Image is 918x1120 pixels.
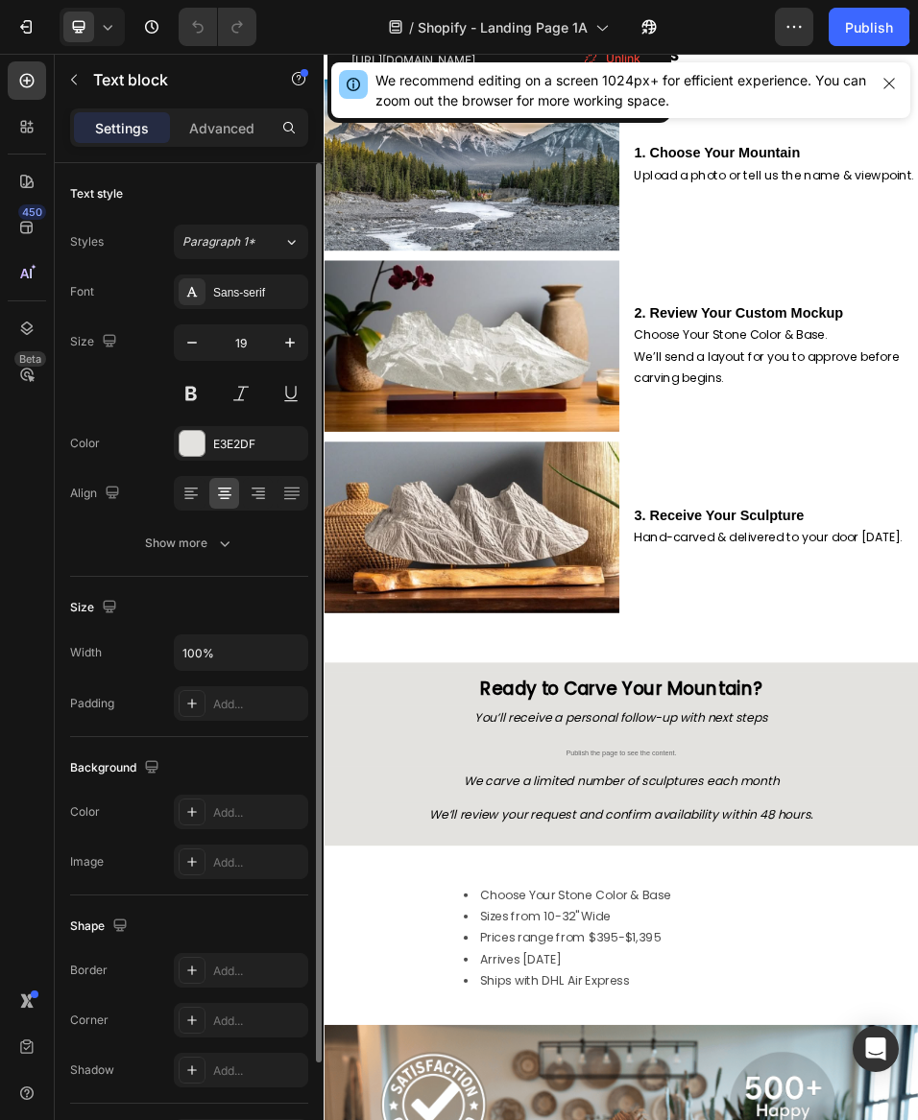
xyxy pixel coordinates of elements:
iframe: Design area [324,54,918,1120]
div: Size [70,329,121,355]
div: Corner [70,1012,109,1029]
p: Settings [95,118,149,138]
div: Open Intercom Messenger [853,1026,899,1072]
div: Shape [70,914,132,940]
div: Image [70,853,104,870]
div: Background [70,755,163,781]
div: Padding [70,695,114,712]
span: / [409,17,414,37]
div: Color [70,435,100,452]
div: Font [70,283,94,300]
button: Paragraph 1* [174,225,308,259]
div: Beta [14,351,46,367]
div: Show more [145,534,234,553]
div: Add... [213,804,303,822]
button: Show more [70,526,308,560]
div: Add... [213,1062,303,1080]
div: Styles [70,233,104,250]
div: Sans-serif [213,284,303,301]
div: Align [70,481,124,507]
span: Paragraph 1* [182,233,255,250]
div: Size [70,595,121,621]
div: Add... [213,963,303,980]
div: We recommend editing on a screen 1024px+ for efficient experience. You can zoom out the browser f... [375,70,868,110]
div: Add... [213,696,303,713]
div: Text style [70,185,123,203]
div: Border [70,962,108,979]
div: Color [70,803,100,821]
p: Advanced [189,118,254,138]
div: Add... [213,854,303,871]
div: 450 [18,204,46,220]
div: Width [70,644,102,661]
div: Shadow [70,1061,114,1079]
div: Add... [213,1013,303,1030]
div: E3E2DF [213,436,303,453]
p: Text block [93,68,256,91]
div: Publish [845,17,893,37]
div: Undo/Redo [179,8,256,46]
button: Publish [829,8,909,46]
input: Auto [175,635,307,670]
span: Shopify - Landing Page 1A [418,17,588,37]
